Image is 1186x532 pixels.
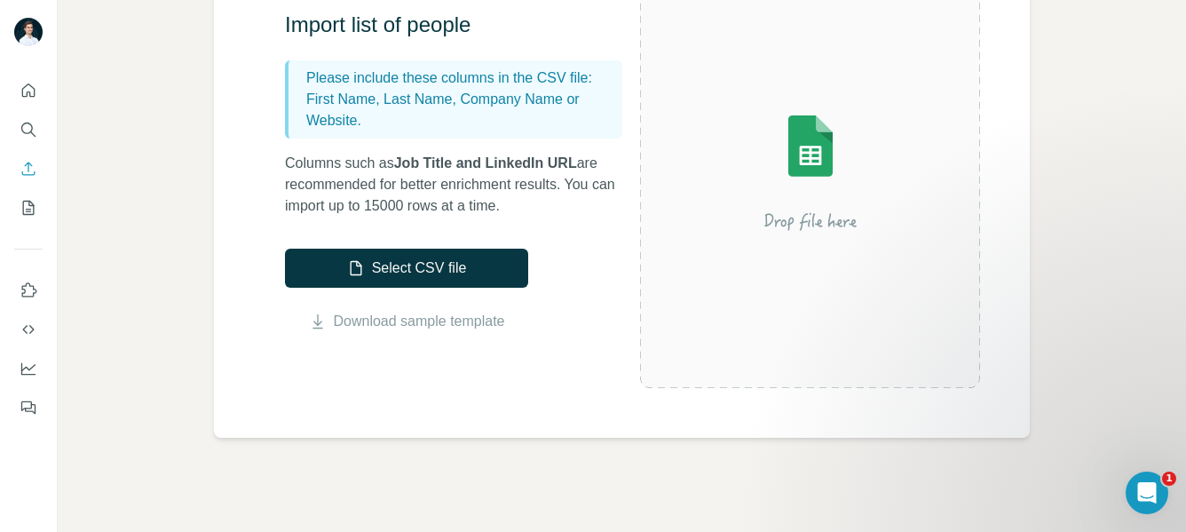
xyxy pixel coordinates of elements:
iframe: Intercom live chat [1126,472,1168,514]
button: Quick start [14,75,43,107]
button: Dashboard [14,353,43,385]
p: Please include these columns in the CSV file: [306,67,615,89]
button: Use Surfe on LinkedIn [14,274,43,306]
button: Select CSV file [285,249,528,288]
button: Search [14,114,43,146]
button: My lists [14,192,43,224]
img: Surfe Illustration - Drop file here or select below [651,65,970,278]
button: Use Surfe API [14,314,43,345]
p: Columns such as are recommended for better enrichment results. You can import up to 15000 rows at... [285,153,640,217]
span: 1 [1162,472,1176,486]
button: Feedback [14,392,43,424]
button: Enrich CSV [14,153,43,185]
p: First Name, Last Name, Company Name or Website. [306,89,615,131]
a: Download sample template [334,311,505,332]
h3: Import list of people [285,11,640,39]
button: Download sample template [285,311,528,332]
img: Avatar [14,18,43,46]
span: Job Title and LinkedIn URL [394,155,577,171]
